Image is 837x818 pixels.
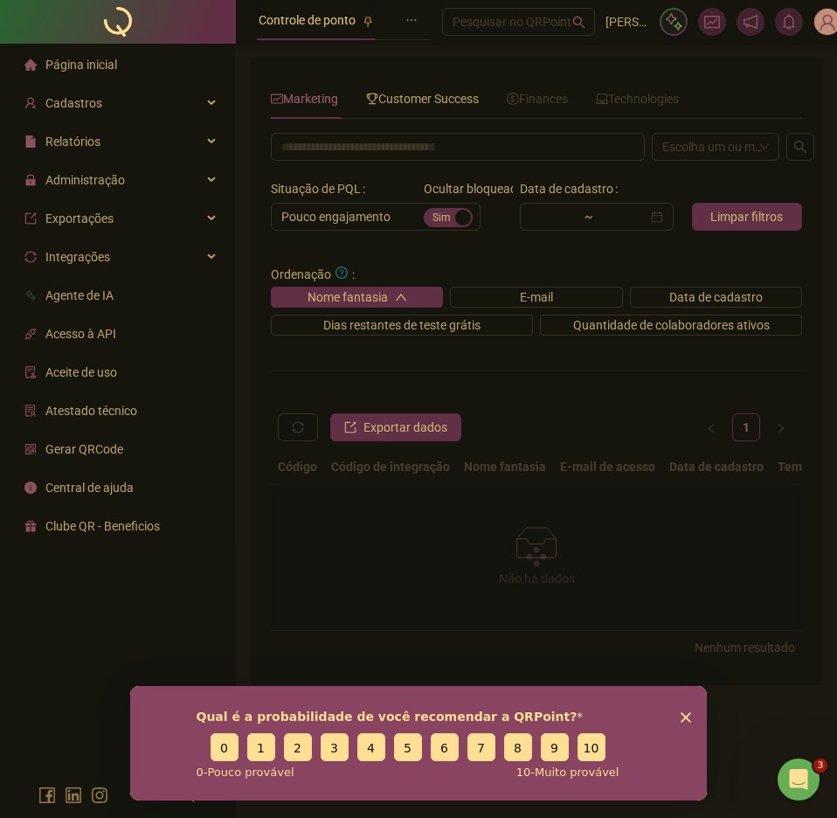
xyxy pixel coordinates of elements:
label: Situação de PQL [271,175,372,203]
li: Página anterior [697,413,725,441]
button: Limpar filtros [692,203,802,231]
label: Ocultar bloqueados [424,175,513,203]
span: Nome fantasia [308,288,388,307]
span: Gerar QRCode [45,442,123,456]
span: fund [704,14,720,30]
span: home [24,59,37,71]
span: user-add [24,97,37,109]
span: Ordenação : [271,262,355,284]
span: E-mail [520,288,553,307]
span: Quantidade de colaboradores ativos [573,315,770,335]
span: Dias restantes de teste grátis [323,315,481,335]
span: qrcode [24,443,37,455]
button: Ordenação: [331,262,352,283]
span: Customer Success [366,92,479,106]
iframe: Intercom live chat [778,759,820,801]
button: right [767,413,795,441]
button: Quantidade de colaboradores ativos [540,315,802,336]
span: Marketing [271,92,338,106]
span: notification [743,14,758,30]
button: Exportar dados [330,413,461,441]
span: Agente de IA [45,288,114,302]
span: Finances [507,92,568,106]
span: [PERSON_NAME] - 2 - [PERSON_NAME] - Sucesso do Cliente QRPoint [605,12,649,31]
span: Acesso à API [45,327,116,341]
span: laptop [596,93,608,105]
button: Nome fantasiaup [271,287,443,308]
img: sparkle-icon.fc2bf0ac1784a2077858766a79e2daf3.svg [664,12,683,31]
span: sync [24,251,37,263]
label: Data de cadastro [520,175,625,203]
span: Pouco engajamento [281,204,470,230]
span: export [24,212,37,225]
span: Relatórios [45,135,100,149]
span: Administração [45,173,125,187]
span: facebook [38,787,56,804]
span: Limpar filtros [710,207,783,226]
span: Controle de ponto [259,13,356,27]
span: Integrações [45,250,110,264]
button: Dias restantes de teste grátis [271,315,533,336]
span: Exportar dados [363,418,447,437]
iframe: Pesquisa da QRPoint [130,686,707,801]
span: bell [781,14,797,30]
span: left [706,423,716,433]
span: file [24,135,37,148]
span: audit [24,366,37,378]
span: instagram [91,787,108,804]
a: 1 [733,414,759,440]
span: Central de ajuda [45,481,134,495]
button: E-mail [450,287,622,308]
button: sync [278,413,318,441]
span: right [776,423,786,433]
span: dollar [507,93,519,105]
span: export [344,421,356,433]
div: ~ [578,211,600,223]
span: up [395,291,407,303]
span: Clube QR - Beneficios [45,519,160,533]
span: Cadastros [45,96,102,110]
span: trophy [366,93,378,105]
span: api [24,328,37,340]
span: linkedin [65,787,82,804]
span: fund [271,93,283,105]
span: gift [24,520,37,532]
span: Technologies [596,92,679,106]
span: Página inicial [45,58,117,72]
span: Aceite de uso [45,365,117,379]
li: Próxima página [767,413,795,441]
button: left [697,413,725,441]
span: Data de cadastro [669,288,763,307]
span: 3 [813,759,827,773]
button: Data de cadastro [630,287,802,308]
span: search [572,16,585,29]
span: Atestado técnico [45,404,137,418]
span: ellipsis [405,14,418,26]
span: pushpin [363,16,373,26]
li: 1 [732,413,760,441]
span: question-circle [335,267,348,279]
span: Exportações [45,211,114,225]
span: info-circle [24,482,37,494]
span: solution [24,405,37,417]
span: lock [24,174,37,186]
